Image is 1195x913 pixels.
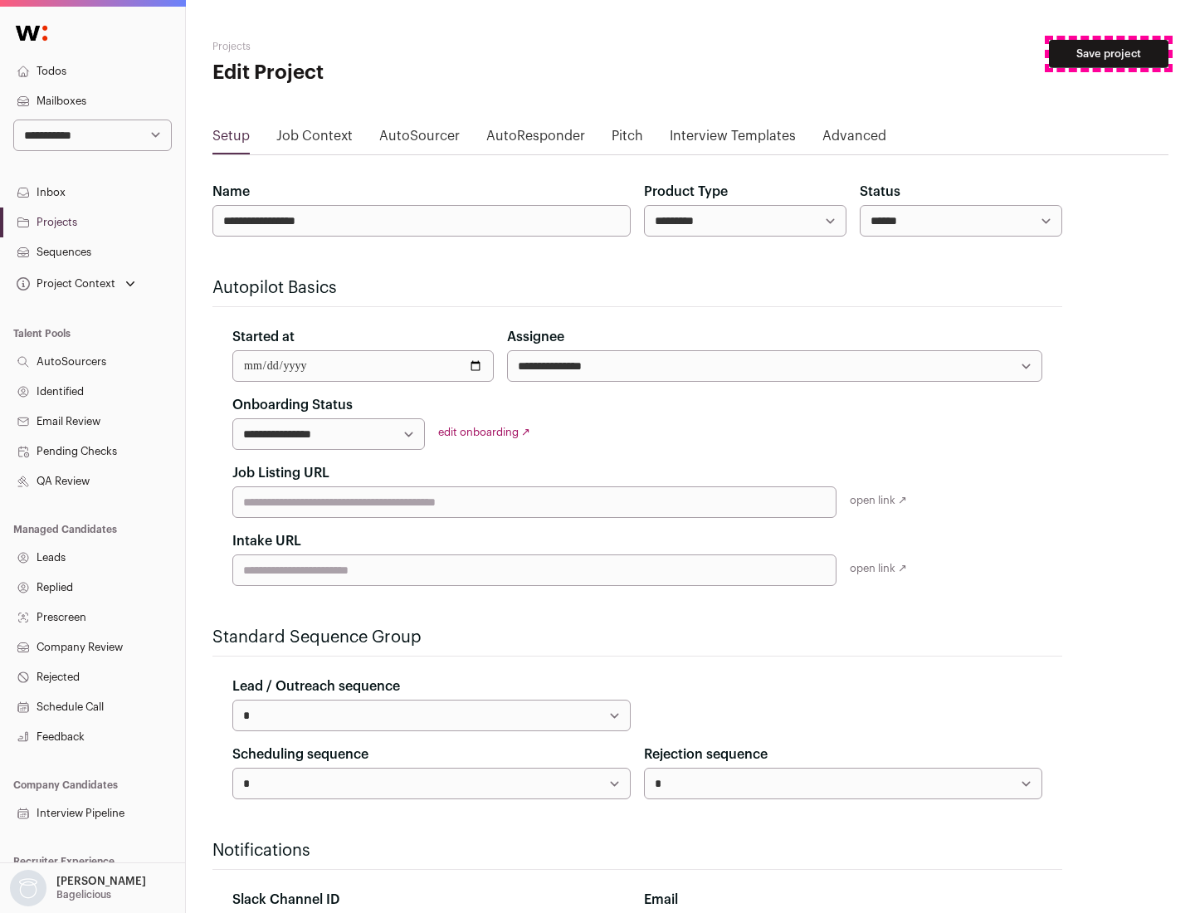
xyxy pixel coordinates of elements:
[13,277,115,290] div: Project Context
[486,126,585,153] a: AutoResponder
[860,182,900,202] label: Status
[232,395,353,415] label: Onboarding Status
[13,272,139,295] button: Open dropdown
[822,126,886,153] a: Advanced
[379,126,460,153] a: AutoSourcer
[232,890,339,910] label: Slack Channel ID
[644,890,1042,910] div: Email
[212,60,531,86] h1: Edit Project
[232,676,400,696] label: Lead / Outreach sequence
[212,126,250,153] a: Setup
[56,875,146,888] p: [PERSON_NAME]
[276,126,353,153] a: Job Context
[7,17,56,50] img: Wellfound
[232,327,295,347] label: Started at
[644,182,728,202] label: Product Type
[670,126,796,153] a: Interview Templates
[232,463,329,483] label: Job Listing URL
[7,870,149,906] button: Open dropdown
[232,531,301,551] label: Intake URL
[212,626,1062,649] h2: Standard Sequence Group
[56,888,111,901] p: Bagelicious
[612,126,643,153] a: Pitch
[212,182,250,202] label: Name
[212,40,531,53] h2: Projects
[212,839,1062,862] h2: Notifications
[212,276,1062,300] h2: Autopilot Basics
[232,745,368,764] label: Scheduling sequence
[644,745,768,764] label: Rejection sequence
[507,327,564,347] label: Assignee
[1049,40,1168,68] button: Save project
[10,870,46,906] img: nopic.png
[438,427,530,437] a: edit onboarding ↗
